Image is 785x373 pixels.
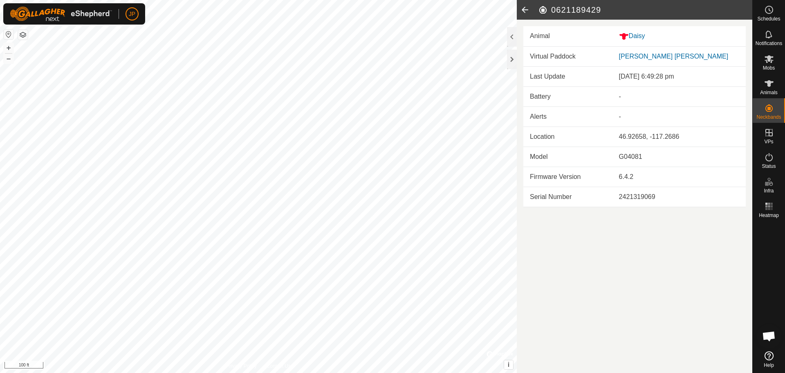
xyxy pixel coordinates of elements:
[619,132,739,142] div: 46.92658, -117.2686
[619,53,729,60] a: [PERSON_NAME] [PERSON_NAME]
[523,67,612,87] td: Last Update
[619,172,739,182] div: 6.4.2
[762,164,776,169] span: Status
[4,54,13,63] button: –
[226,362,257,370] a: Privacy Policy
[523,106,612,127] td: Alerts
[757,324,781,348] div: Open chat
[523,86,612,106] td: Battery
[619,152,739,162] div: G04081
[619,72,739,81] div: [DATE] 6:49:28 pm
[756,115,781,120] span: Neckbands
[4,29,13,39] button: Reset Map
[619,192,739,202] div: 2421319069
[757,16,780,21] span: Schedules
[523,127,612,147] td: Location
[523,147,612,167] td: Model
[10,7,112,21] img: Gallagher Logo
[763,66,775,70] span: Mobs
[523,187,612,207] td: Serial Number
[538,5,752,15] h2: 0621189429
[4,43,13,53] button: +
[764,363,774,368] span: Help
[267,362,291,370] a: Contact Us
[764,188,774,193] span: Infra
[18,30,28,40] button: Map Layers
[753,348,785,371] a: Help
[759,213,779,218] span: Heatmap
[523,47,612,67] td: Virtual Paddock
[612,106,746,127] td: -
[523,167,612,187] td: Firmware Version
[619,92,739,102] div: -
[619,31,739,41] div: Daisy
[756,41,782,46] span: Notifications
[508,361,509,368] span: i
[504,360,513,369] button: i
[523,26,612,46] td: Animal
[760,90,778,95] span: Animals
[764,139,773,144] span: VPs
[129,10,135,18] span: JP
